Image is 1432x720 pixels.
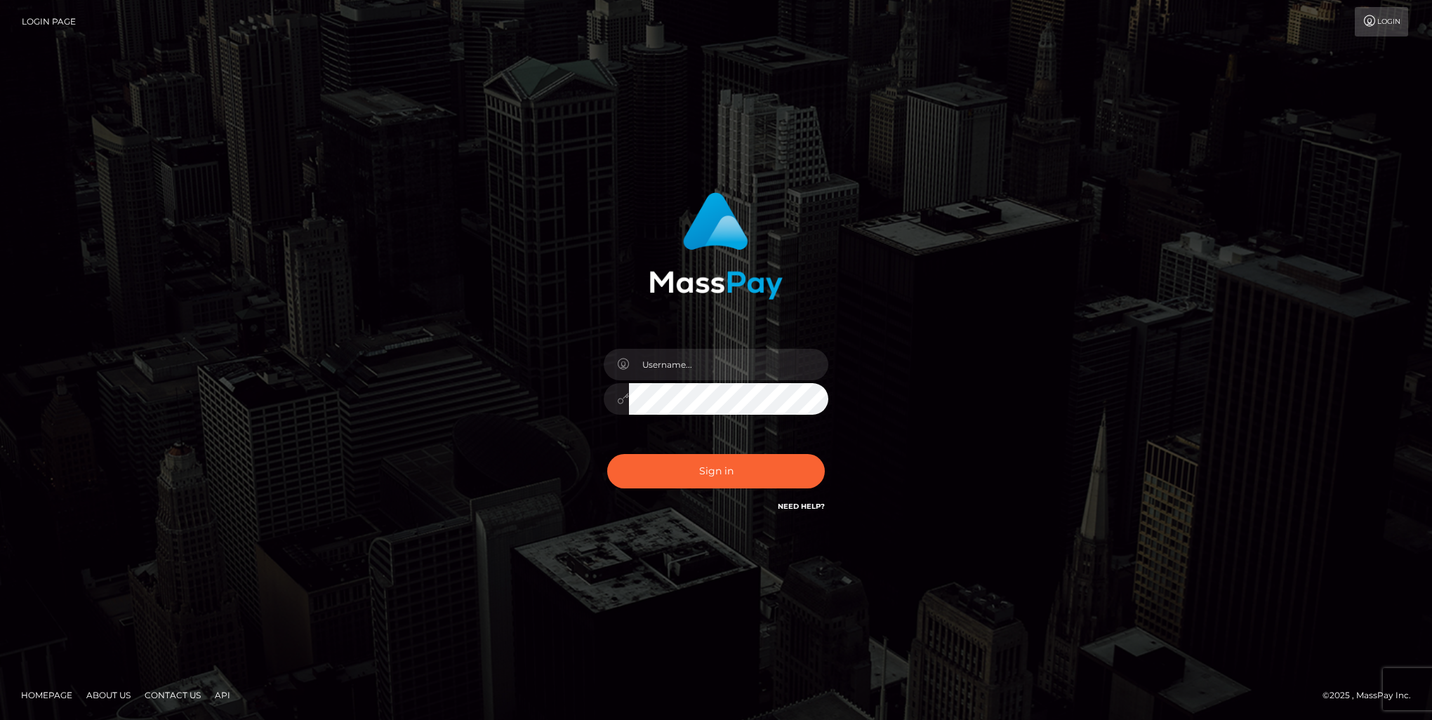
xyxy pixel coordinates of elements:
[649,192,783,300] img: MassPay Login
[139,684,206,706] a: Contact Us
[1322,688,1421,703] div: © 2025 , MassPay Inc.
[629,349,828,380] input: Username...
[22,7,76,36] a: Login Page
[607,454,825,488] button: Sign in
[209,684,236,706] a: API
[1355,7,1408,36] a: Login
[778,502,825,511] a: Need Help?
[81,684,136,706] a: About Us
[15,684,78,706] a: Homepage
